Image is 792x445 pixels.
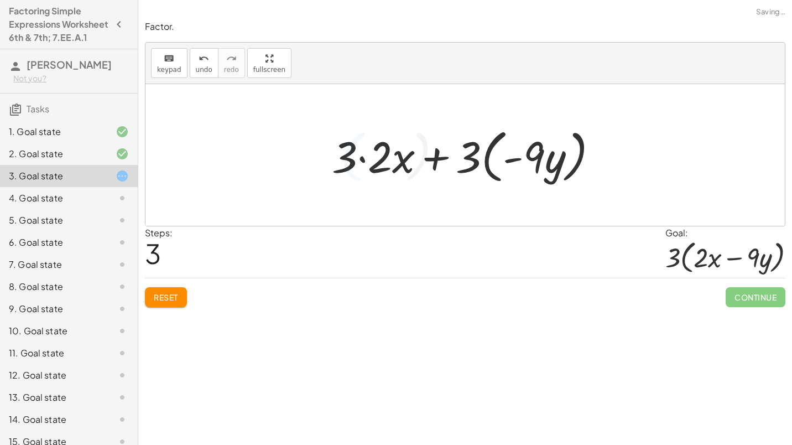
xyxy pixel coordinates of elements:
i: Task not started. [116,324,129,338]
div: 5. Goal state [9,214,98,227]
span: [PERSON_NAME] [27,58,112,71]
span: Reset [154,292,178,302]
i: Task not started. [116,236,129,249]
button: keyboardkeypad [151,48,187,78]
div: Goal: [665,226,785,240]
span: keypad [157,66,181,74]
p: Factor. [145,20,785,33]
div: 8. Goal state [9,280,98,293]
div: 7. Goal state [9,258,98,271]
div: 9. Goal state [9,302,98,315]
div: 3. Goal state [9,169,98,183]
i: undo [199,52,209,65]
div: 14. Goal state [9,413,98,426]
span: redo [224,66,239,74]
i: Task not started. [116,413,129,426]
i: Task not started. [116,302,129,315]
i: Task not started. [116,280,129,293]
button: Reset [145,287,187,307]
button: fullscreen [247,48,291,78]
i: Task not started. [116,192,129,205]
span: Saving… [756,7,785,18]
i: Task not started. [116,346,129,360]
div: 12. Goal state [9,369,98,382]
i: Task not started. [116,258,129,271]
i: redo [226,52,237,65]
div: 10. Goal state [9,324,98,338]
i: keyboard [164,52,174,65]
label: Steps: [145,227,173,239]
span: 3 [145,236,161,270]
div: 2. Goal state [9,147,98,161]
i: Task not started. [116,369,129,382]
button: redoredo [218,48,245,78]
div: 13. Goal state [9,391,98,404]
i: Task not started. [116,214,129,227]
div: Not you? [13,73,129,84]
span: fullscreen [253,66,285,74]
i: Task finished and correct. [116,125,129,138]
span: undo [196,66,212,74]
button: undoundo [190,48,218,78]
div: 4. Goal state [9,192,98,205]
div: 11. Goal state [9,346,98,360]
i: Task not started. [116,391,129,404]
i: Task started. [116,169,129,183]
div: 1. Goal state [9,125,98,138]
i: Task finished and correct. [116,147,129,161]
span: Tasks [27,103,49,115]
h4: Factoring Simple Expressions Worksheet 6th & 7th; 7.EE.A.1 [9,4,109,44]
div: 6. Goal state [9,236,98,249]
